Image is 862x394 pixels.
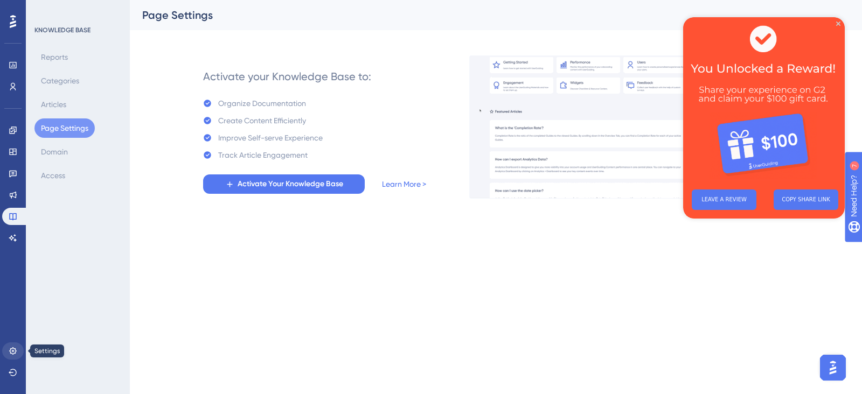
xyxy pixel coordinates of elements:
[382,178,426,191] a: Learn More >
[91,172,155,193] button: COPY SHARE LINK
[218,114,306,127] div: Create Content Efficiently
[34,26,91,34] div: KNOWLEDGE BASE
[34,95,73,114] button: Articles
[817,351,849,384] iframe: UserGuiding AI Assistant Launcher
[218,149,308,161] div: Track Article Engagement
[9,172,73,193] button: LEAVE A REVIEW
[34,142,74,161] button: Domain
[34,71,86,90] button: Categories
[153,4,157,9] div: Close Preview
[75,5,78,14] div: 7
[34,118,95,138] button: Page Settings
[203,174,365,194] button: Activate Your Knowledge Base
[238,178,343,191] span: Activate Your Knowledge Base
[218,131,323,144] div: Improve Self-serve Experience
[34,47,74,67] button: Reports
[218,97,306,110] div: Organize Documentation
[469,55,707,199] img: a27db7f7ef9877a438c7956077c236be.gif
[203,69,371,84] div: Activate your Knowledge Base to:
[142,8,822,23] div: Page Settings
[25,3,67,16] span: Need Help?
[34,166,72,185] button: Access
